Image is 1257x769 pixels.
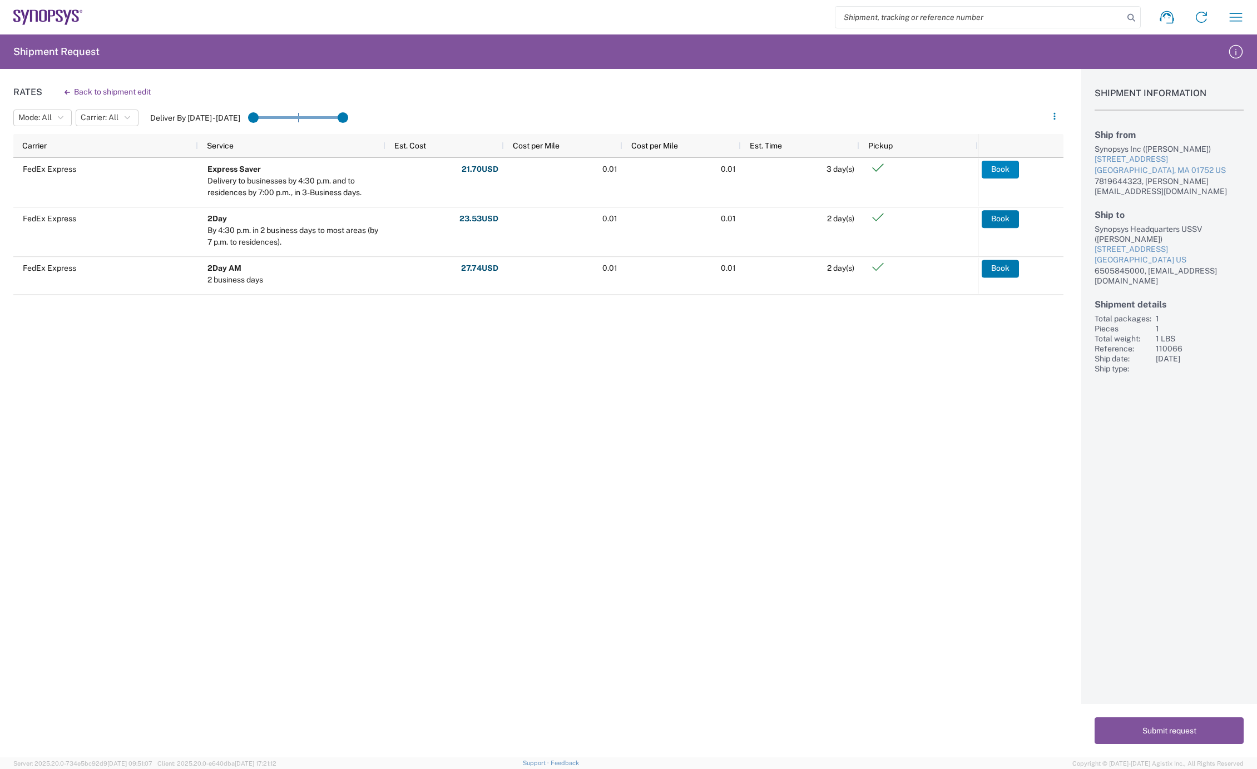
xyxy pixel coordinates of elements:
div: Delivery to businesses by 4:30 p.m. and to residences by 7:00 p.m., in 3-Business days. [207,175,380,199]
button: Book [982,260,1019,277]
div: [GEOGRAPHIC_DATA] US [1095,255,1244,266]
button: Mode: All [13,110,72,126]
h2: Shipment details [1095,299,1244,310]
div: 1 [1156,324,1244,334]
div: 1 [1156,314,1244,324]
span: Server: 2025.20.0-734e5bc92d9 [13,760,152,767]
span: [DATE] 09:51:07 [107,760,152,767]
div: Pieces [1095,324,1151,334]
span: Cost per Mile [631,141,678,150]
span: 0.01 [721,214,736,223]
button: Book [982,161,1019,178]
button: 23.53USD [459,210,499,228]
strong: 23.53 USD [459,214,498,224]
span: Service [207,141,234,150]
button: Submit request [1095,717,1244,744]
div: [DATE] [1156,354,1244,364]
div: 6505845000, [EMAIL_ADDRESS][DOMAIN_NAME] [1095,266,1244,286]
span: 0.01 [602,165,617,173]
h2: Ship to [1095,210,1244,220]
div: Ship date: [1095,354,1151,364]
span: Pickup [868,141,893,150]
button: Book [982,210,1019,228]
div: 110066 [1156,344,1244,354]
div: [STREET_ADDRESS] [1095,154,1244,165]
b: 2Day [207,214,227,223]
div: 7819644323, [PERSON_NAME][EMAIL_ADDRESS][DOMAIN_NAME] [1095,176,1244,196]
strong: 21.70 USD [462,164,498,175]
h2: Ship from [1095,130,1244,140]
span: Copyright © [DATE]-[DATE] Agistix Inc., All Rights Reserved [1072,758,1244,768]
label: Deliver By [DATE] - [DATE] [150,113,240,123]
b: Express Saver [207,165,261,173]
button: Carrier: All [76,110,138,126]
span: 0.01 [721,264,736,272]
h2: Shipment Request [13,45,100,58]
span: Est. Cost [394,141,426,150]
span: 2 day(s) [827,264,854,272]
div: Total weight: [1095,334,1151,344]
div: 1 LBS [1156,334,1244,344]
a: [STREET_ADDRESS][GEOGRAPHIC_DATA] US [1095,244,1244,266]
span: Carrier [22,141,47,150]
div: [GEOGRAPHIC_DATA], MA 01752 US [1095,165,1244,176]
span: 0.01 [721,165,736,173]
div: Synopsys Inc ([PERSON_NAME]) [1095,144,1244,154]
a: Feedback [551,760,579,766]
div: Reference: [1095,344,1151,354]
h1: Rates [13,87,42,97]
span: Client: 2025.20.0-e640dba [157,760,276,767]
span: FedEx Express [23,214,76,223]
span: FedEx Express [23,165,76,173]
span: Cost per Mile [513,141,560,150]
span: FedEx Express [23,264,76,272]
div: [STREET_ADDRESS] [1095,244,1244,255]
div: Synopsys Headquarters USSV ([PERSON_NAME]) [1095,224,1244,244]
div: By 4:30 p.m. in 2 business days to most areas (by 7 p.m. to residences). [207,225,380,248]
input: Shipment, tracking or reference number [835,7,1124,28]
h1: Shipment Information [1095,88,1244,111]
span: [DATE] 17:21:12 [235,760,276,767]
span: Est. Time [750,141,782,150]
button: 21.70USD [461,161,499,178]
strong: 27.74 USD [461,263,498,274]
span: Mode: All [18,112,52,123]
span: 2 day(s) [827,214,854,223]
a: [STREET_ADDRESS][GEOGRAPHIC_DATA], MA 01752 US [1095,154,1244,176]
span: 0.01 [602,214,617,223]
span: Carrier: All [81,112,118,123]
div: 2 business days [207,274,263,286]
b: 2Day AM [207,264,241,272]
div: Total packages: [1095,314,1151,324]
div: Ship type: [1095,364,1151,374]
button: 27.74USD [461,260,499,277]
span: 3 day(s) [827,165,854,173]
a: Support [523,760,551,766]
span: 0.01 [602,264,617,272]
button: Back to shipment edit [56,82,160,102]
